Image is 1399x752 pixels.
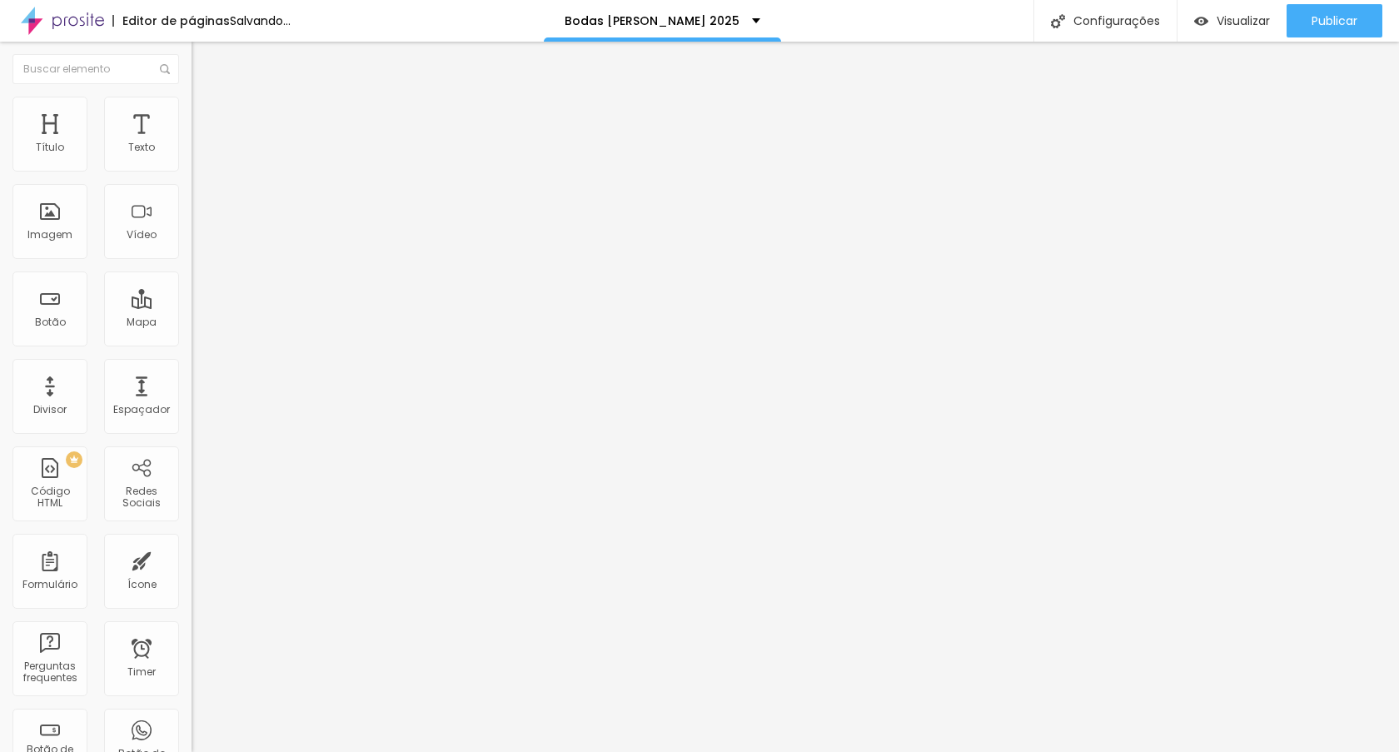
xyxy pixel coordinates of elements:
[230,15,291,27] div: Salvando...
[1194,14,1208,28] img: view-1.svg
[17,486,82,510] div: Código HTML
[1217,14,1270,27] span: Visualizar
[33,404,67,416] div: Divisor
[128,142,155,153] div: Texto
[12,54,179,84] input: Buscar elemento
[22,579,77,590] div: Formulário
[112,15,230,27] div: Editor de páginas
[565,15,739,27] p: Bodas [PERSON_NAME] 2025
[1312,14,1357,27] span: Publicar
[35,316,66,328] div: Botão
[127,666,156,678] div: Timer
[192,42,1399,752] iframe: Editor
[36,142,64,153] div: Título
[160,64,170,74] img: Icone
[127,229,157,241] div: Vídeo
[1287,4,1382,37] button: Publicar
[108,486,174,510] div: Redes Sociais
[27,229,72,241] div: Imagem
[17,660,82,685] div: Perguntas frequentes
[113,404,170,416] div: Espaçador
[1051,14,1065,28] img: Icone
[127,579,157,590] div: Ícone
[127,316,157,328] div: Mapa
[1177,4,1287,37] button: Visualizar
